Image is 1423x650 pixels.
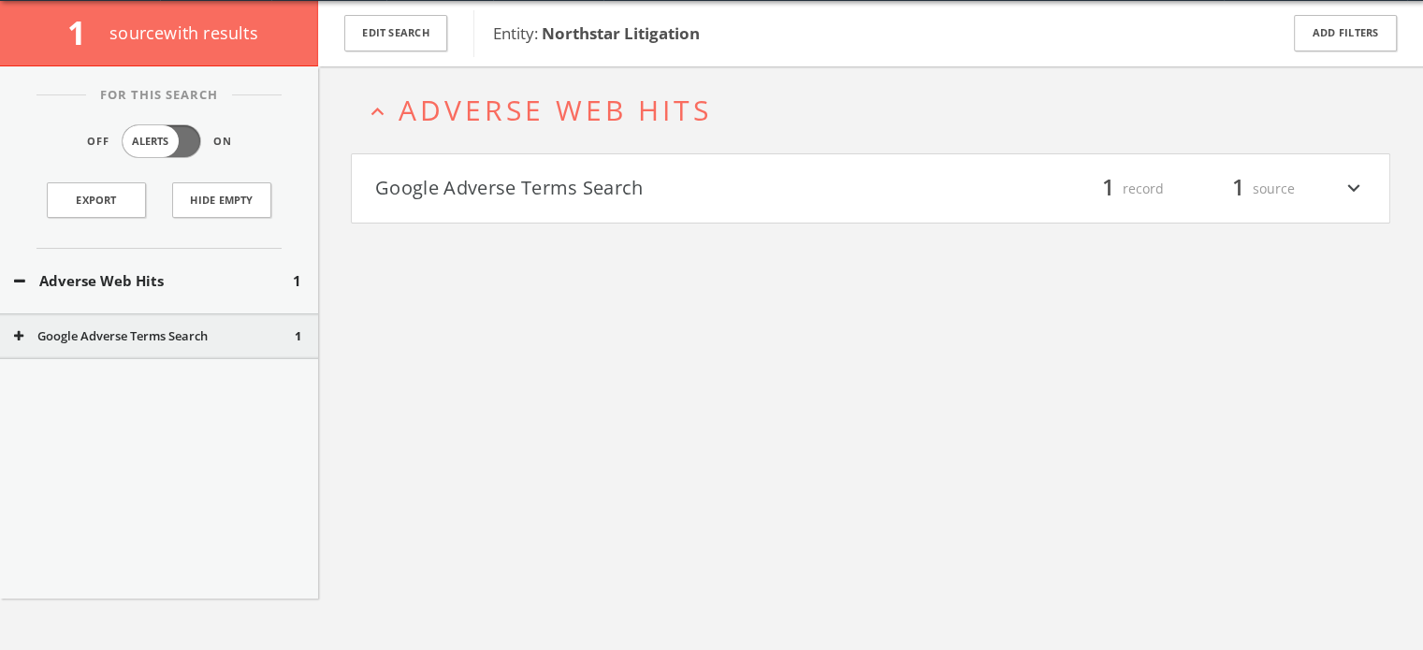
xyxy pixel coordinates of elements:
[493,22,700,44] span: Entity:
[365,99,390,124] i: expand_less
[1094,172,1123,205] span: 1
[14,327,295,346] button: Google Adverse Terms Search
[542,22,700,44] b: Northstar Litigation
[365,94,1390,125] button: expand_lessAdverse Web Hits
[47,182,146,218] a: Export
[375,173,871,205] button: Google Adverse Terms Search
[213,134,232,150] span: On
[295,327,301,346] span: 1
[109,22,258,44] span: source with results
[1224,172,1253,205] span: 1
[399,91,712,129] span: Adverse Web Hits
[293,270,301,292] span: 1
[87,134,109,150] span: Off
[172,182,271,218] button: Hide Empty
[67,10,102,54] span: 1
[1052,173,1164,205] div: record
[86,86,232,105] span: For This Search
[344,15,447,51] button: Edit Search
[1294,15,1397,51] button: Add Filters
[1342,173,1366,205] i: expand_more
[14,270,293,292] button: Adverse Web Hits
[1183,173,1295,205] div: source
